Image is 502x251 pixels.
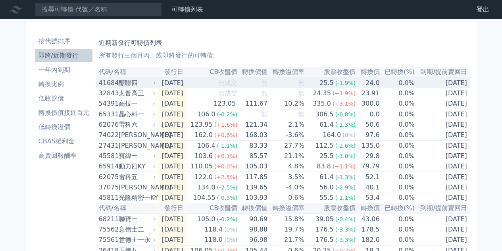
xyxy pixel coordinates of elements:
td: [DATE] [415,109,470,120]
td: 182.0 [356,235,380,245]
span: (-0.4%) [335,216,356,222]
td: 43.06 [356,214,380,224]
td: 23.91 [356,88,380,98]
div: 176.5 [314,235,335,245]
th: CB收盤價 [187,67,238,77]
td: 21.1% [268,151,305,161]
th: 股票收盤價 [305,203,356,214]
th: 轉換價 [356,67,380,77]
td: 0.0% [380,120,415,130]
span: (+0.6%) [214,132,237,138]
th: 到期/提前賣回日 [415,203,470,214]
div: 意德士二 [119,225,154,234]
a: 高賣回報酬率 [35,149,92,162]
th: 轉換價 [356,203,380,214]
th: 發行日 [158,203,187,214]
div: 高技一 [119,99,154,108]
div: 106.4 [196,141,217,151]
td: 29.8 [356,151,380,161]
td: [DATE] [415,214,470,224]
div: 68211 [99,214,117,224]
div: 雷科五 [119,172,154,182]
td: 121.34 [238,120,268,130]
span: (-1.1%) [217,143,237,149]
td: 117.85 [238,172,268,183]
td: [DATE] [415,182,470,193]
span: (-1.0%) [335,153,356,159]
td: 0.0% [380,130,415,141]
div: 62076 [99,120,117,129]
td: [DATE] [158,235,187,245]
td: 105.03 [238,161,268,172]
td: [DATE] [158,120,187,130]
div: 醣聯四 [119,78,154,88]
td: [DATE] [415,172,470,183]
td: [DATE] [415,130,470,141]
td: 19.7% [268,224,305,235]
span: (-1.1%) [335,195,356,201]
div: 103.6 [193,151,214,161]
td: 15.8% [268,214,305,224]
div: 25.5 [318,151,335,161]
div: 55.5 [318,193,335,203]
div: 74022 [99,130,117,140]
div: [PERSON_NAME] [119,130,154,140]
th: 股票收盤價 [305,67,356,77]
span: (-3.3%) [335,226,356,233]
td: 24.0 [356,77,380,88]
li: 轉換價值接近百元 [35,108,92,118]
div: 106.0 [196,110,217,119]
td: [DATE] [415,77,470,88]
div: 25.5 [318,78,335,88]
th: 轉換價值 [238,203,268,214]
span: (-1.3%) [335,174,356,180]
span: (-0.5%) [217,195,237,201]
span: (+1.1%) [333,163,356,170]
div: 27431 [99,141,117,151]
span: (-2.6%) [335,143,356,149]
td: 103.93 [238,193,268,203]
div: 晶心科一 [119,110,154,119]
td: -4.0% [268,182,305,193]
td: [DATE] [415,141,470,151]
th: 到期/提前賣回日 [415,67,470,77]
td: 178.5 [356,224,380,235]
span: (-2.5%) [217,184,237,191]
th: 代碼/名稱 [96,67,158,77]
td: 0.0 [356,109,380,120]
li: 即將/近期發行 [35,51,92,60]
a: 轉換價值接近百元 [35,106,92,119]
td: 3.5% [268,172,305,183]
li: 低收盤價 [35,94,92,103]
div: 83.8 [315,162,333,171]
span: (0%) [342,132,356,138]
div: 162.0 [193,130,214,140]
td: [DATE] [158,109,187,120]
div: 光隆精密一KY [119,193,154,203]
th: CB收盤價 [187,203,238,214]
div: 123.05 [212,99,237,108]
td: 111.67 [238,98,268,109]
td: 0.0% [380,172,415,183]
div: 65914 [99,162,117,171]
span: (-2.9%) [335,184,356,191]
td: 90.69 [238,214,268,224]
li: 按代號排序 [35,37,92,46]
a: 低轉換溢價 [35,121,92,133]
th: 已轉換(%) [380,203,415,214]
a: 低收盤價 [35,92,92,105]
span: (0%) [224,237,237,243]
td: 0.0% [380,151,415,161]
td: [DATE] [158,214,187,224]
span: (-1.9%) [335,80,356,86]
a: 轉換比例 [35,78,92,91]
div: 335.0 [311,99,333,108]
td: 85.57 [238,151,268,161]
div: 45811 [99,193,117,203]
div: 動力四KY [119,162,154,171]
td: 0.0% [380,224,415,235]
td: [DATE] [415,193,470,203]
div: 75562 [99,225,117,234]
span: 無 [298,79,304,87]
div: 56.0 [318,183,335,192]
